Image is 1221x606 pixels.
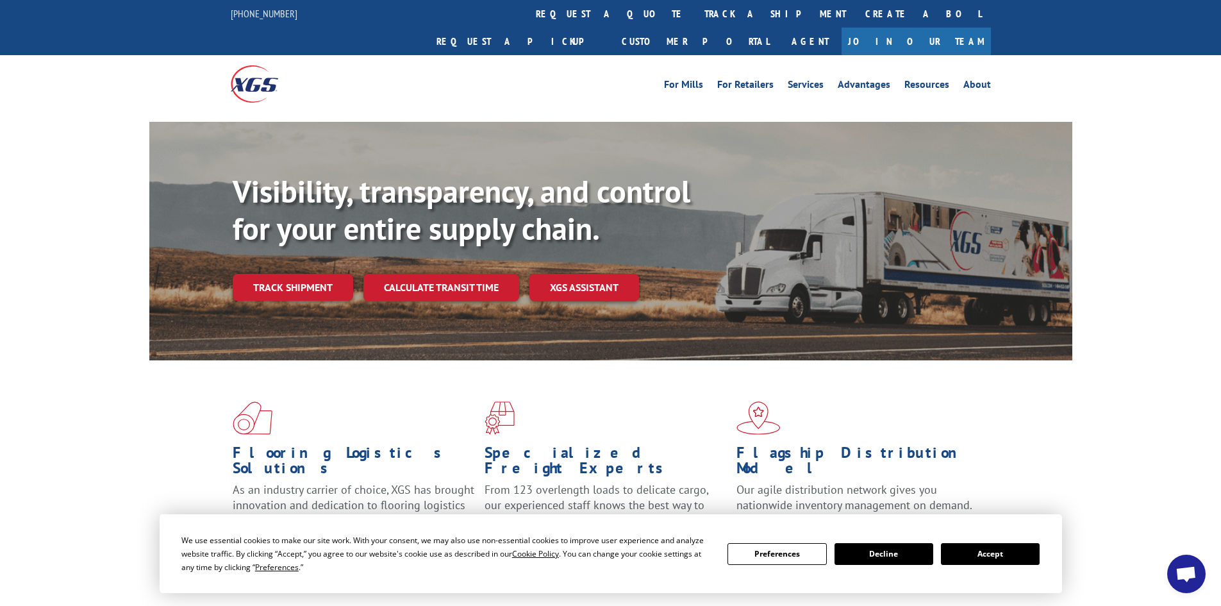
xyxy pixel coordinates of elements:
[736,445,979,482] h1: Flagship Distribution Model
[181,534,712,574] div: We use essential cookies to make our site work. With your consent, we may also use non-essential ...
[727,543,826,565] button: Preferences
[788,80,824,94] a: Services
[612,28,779,55] a: Customer Portal
[838,80,890,94] a: Advantages
[363,274,519,301] a: Calculate transit time
[231,7,297,20] a: [PHONE_NUMBER]
[485,401,515,435] img: xgs-icon-focused-on-flooring-red
[779,28,842,55] a: Agent
[717,80,774,94] a: For Retailers
[427,28,612,55] a: Request a pickup
[233,171,690,248] b: Visibility, transparency, and control for your entire supply chain.
[529,274,639,301] a: XGS ASSISTANT
[233,482,474,528] span: As an industry carrier of choice, XGS has brought innovation and dedication to flooring logistics...
[736,482,972,512] span: Our agile distribution network gives you nationwide inventory management on demand.
[904,80,949,94] a: Resources
[736,401,781,435] img: xgs-icon-flagship-distribution-model-red
[160,514,1062,593] div: Cookie Consent Prompt
[485,445,727,482] h1: Specialized Freight Experts
[664,80,703,94] a: For Mills
[1167,555,1206,593] a: Open chat
[963,80,991,94] a: About
[485,482,727,539] p: From 123 overlength loads to delicate cargo, our experienced staff knows the best way to move you...
[835,543,933,565] button: Decline
[512,548,559,559] span: Cookie Policy
[941,543,1040,565] button: Accept
[255,562,299,573] span: Preferences
[842,28,991,55] a: Join Our Team
[233,274,353,301] a: Track shipment
[233,401,272,435] img: xgs-icon-total-supply-chain-intelligence-red
[233,445,475,482] h1: Flooring Logistics Solutions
